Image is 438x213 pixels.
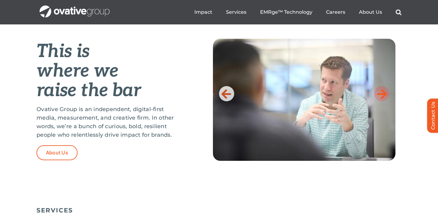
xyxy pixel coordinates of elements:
nav: Menu [194,2,401,22]
a: About Us [359,9,382,15]
a: EMRge™ Technology [260,9,312,15]
a: About Us [36,145,78,160]
em: raise the bar [36,80,141,102]
a: Impact [194,9,212,15]
img: Home-Raise-the-Bar-2.jpeg [213,39,395,161]
a: Services [226,9,246,15]
em: where we [36,60,118,82]
a: Search [396,9,401,15]
span: About Us [46,150,68,156]
a: Careers [326,9,345,15]
em: This is [36,41,89,63]
p: Ovative Group is an independent, digital-first media, measurement, and creative firm. In other wo... [36,105,182,139]
a: OG_Full_horizontal_WHT [40,5,109,11]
